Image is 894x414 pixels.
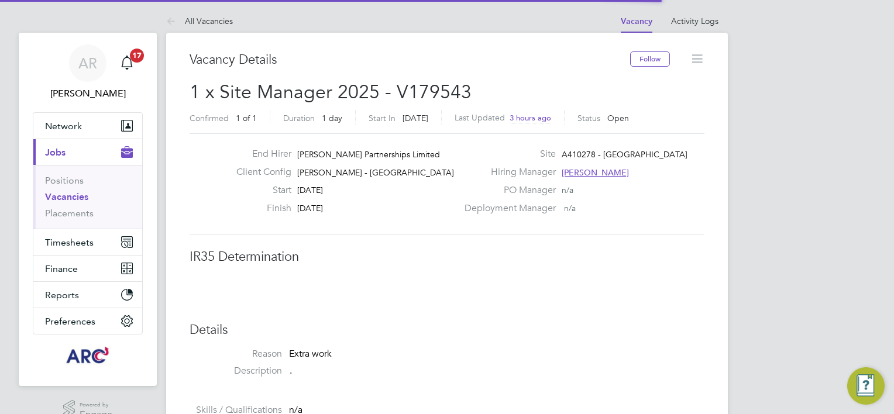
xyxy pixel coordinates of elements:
[190,348,282,360] label: Reason
[190,81,472,103] span: 1 x Site Manager 2025 - V179543
[562,185,573,195] span: n/a
[458,166,556,178] label: Hiring Manager
[297,203,323,213] span: [DATE]
[847,367,885,405] button: Engage Resource Center
[130,49,144,63] span: 17
[227,184,291,196] label: Start
[322,113,342,123] span: 1 day
[78,56,97,71] span: AR
[33,346,143,365] a: Go to home page
[33,44,143,101] a: AR[PERSON_NAME]
[33,282,142,308] button: Reports
[45,120,82,132] span: Network
[33,256,142,281] button: Finance
[64,346,112,365] img: arcgroup-logo-retina.png
[190,365,282,377] label: Description
[564,203,576,213] span: n/a
[403,113,428,123] span: [DATE]
[33,113,142,139] button: Network
[166,16,233,26] a: All Vacancies
[455,112,505,123] label: Last Updated
[607,113,629,123] span: Open
[33,87,143,101] span: Abbie Ross
[227,148,291,160] label: End Hirer
[19,33,157,386] nav: Main navigation
[227,202,291,215] label: Finish
[369,113,396,123] label: Start In
[190,249,704,265] h3: IR35 Determination
[45,175,84,186] a: Positions
[80,400,112,410] span: Powered by
[33,165,142,229] div: Jobs
[562,167,629,178] span: [PERSON_NAME]
[289,348,332,360] span: Extra work
[45,289,79,301] span: Reports
[297,185,323,195] span: [DATE]
[671,16,718,26] a: Activity Logs
[577,113,600,123] label: Status
[510,113,551,123] span: 3 hours ago
[458,184,556,196] label: PO Manager
[236,113,257,123] span: 1 of 1
[290,365,704,377] p: .
[630,51,670,67] button: Follow
[45,316,95,327] span: Preferences
[33,308,142,334] button: Preferences
[297,149,440,160] span: [PERSON_NAME] Partnerships Limited
[227,166,291,178] label: Client Config
[33,139,142,165] button: Jobs
[45,191,88,202] a: Vacancies
[115,44,139,82] a: 17
[297,167,454,178] span: [PERSON_NAME] - [GEOGRAPHIC_DATA]
[190,322,704,339] h3: Details
[562,149,687,160] span: A410278 - [GEOGRAPHIC_DATA]
[458,202,556,215] label: Deployment Manager
[45,147,66,158] span: Jobs
[458,148,556,160] label: Site
[190,51,630,68] h3: Vacancy Details
[283,113,315,123] label: Duration
[45,208,94,219] a: Placements
[45,263,78,274] span: Finance
[33,229,142,255] button: Timesheets
[621,16,652,26] a: Vacancy
[190,113,229,123] label: Confirmed
[45,237,94,248] span: Timesheets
